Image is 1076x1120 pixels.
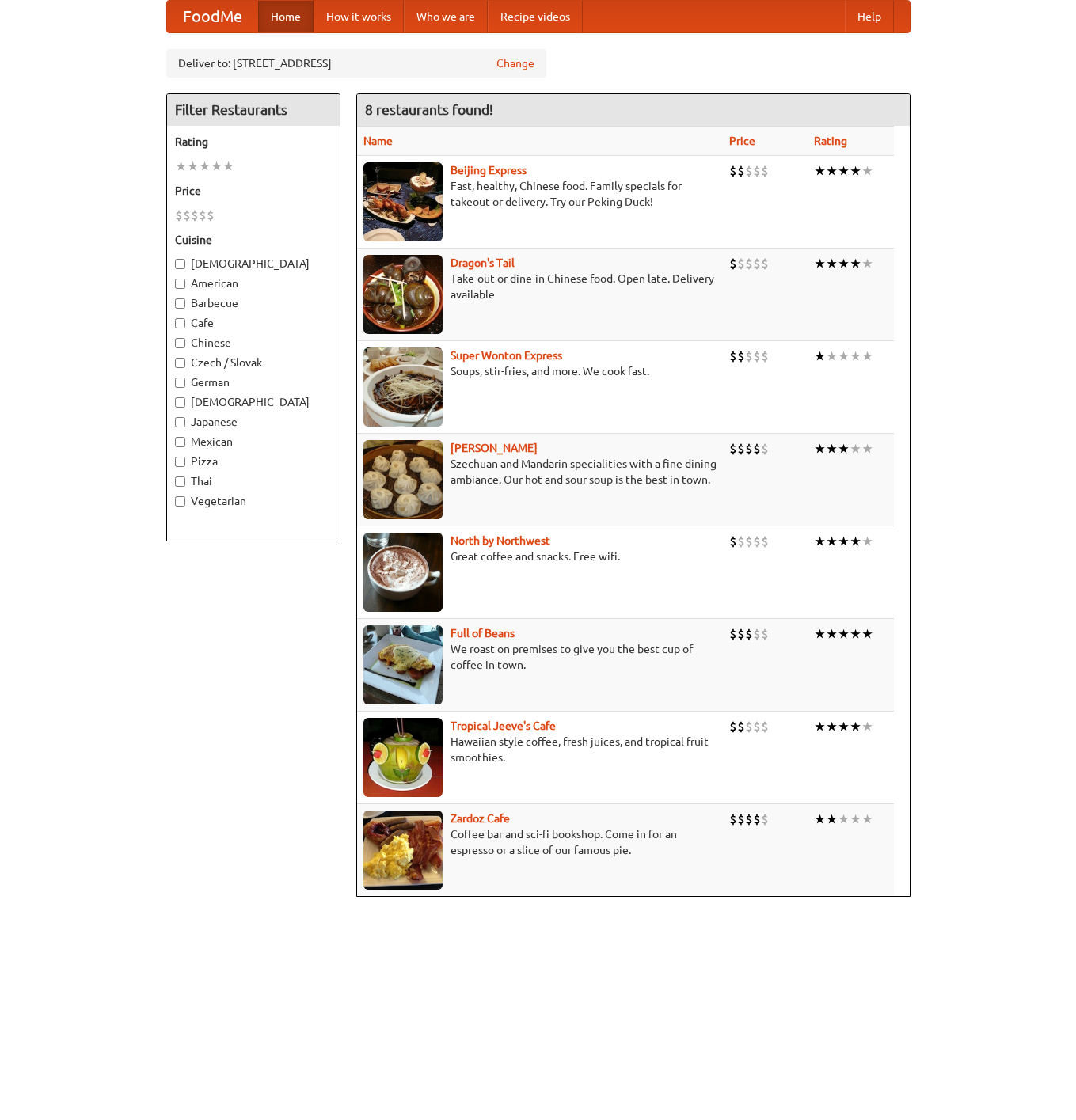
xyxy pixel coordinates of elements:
[753,440,761,457] li: $
[175,256,332,271] label: [DEMOGRAPHIC_DATA]
[845,1,894,32] a: Help
[451,256,515,269] a: Dragon's Tail
[761,162,769,180] li: $
[363,718,443,797] img: jeeves.jpg
[175,457,185,467] input: Pizza
[199,207,207,224] li: $
[175,378,185,388] input: German
[363,456,717,488] p: Szechuan and Mandarin specialities with a fine dining ambiance. Our hot and sour soup is the best...
[850,718,861,735] li: ★
[451,812,510,825] a: Zardoz Cafe
[363,826,717,858] p: Coffee bar and sci-fi bookshop. Come in for an espresso or a slice of our famous pie.
[861,625,873,643] li: ★
[175,374,332,390] label: German
[761,718,769,735] li: $
[826,718,838,735] li: ★
[314,1,404,32] a: How it works
[838,255,850,272] li: ★
[838,440,850,457] li: ★
[861,533,873,550] li: ★
[753,255,761,272] li: $
[175,158,187,175] li: ★
[826,811,838,828] li: ★
[753,811,761,828] li: $
[861,347,873,365] li: ★
[175,394,332,410] label: [DEMOGRAPHIC_DATA]
[451,442,538,454] a: [PERSON_NAME]
[745,255,753,272] li: $
[826,347,838,365] li: ★
[729,533,737,550] li: $
[167,94,340,126] h4: Filter Restaurants
[404,1,488,32] a: Who we are
[737,347,745,365] li: $
[258,1,314,32] a: Home
[850,533,861,550] li: ★
[363,347,443,427] img: superwonton.jpg
[175,275,332,291] label: American
[861,440,873,457] li: ★
[451,719,556,732] b: Tropical Jeeve's Cafe
[451,349,562,362] a: Super Wonton Express
[167,1,258,32] a: FoodMe
[175,493,332,509] label: Vegetarian
[175,335,332,351] label: Chinese
[814,135,847,147] a: Rating
[175,476,185,487] input: Thai
[761,347,769,365] li: $
[199,158,211,175] li: ★
[729,162,737,180] li: $
[761,811,769,828] li: $
[745,718,753,735] li: $
[737,718,745,735] li: $
[187,158,199,175] li: ★
[737,811,745,828] li: $
[753,162,761,180] li: $
[363,549,717,564] p: Great coffee and snacks. Free wifi.
[737,162,745,180] li: $
[814,440,826,457] li: ★
[814,718,826,735] li: ★
[175,434,332,450] label: Mexican
[451,534,550,547] a: North by Northwest
[745,440,753,457] li: $
[737,533,745,550] li: $
[175,315,332,331] label: Cafe
[861,255,873,272] li: ★
[838,162,850,180] li: ★
[363,734,717,765] p: Hawaiian style coffee, fresh juices, and tropical fruit smoothies.
[175,295,332,311] label: Barbecue
[363,440,443,519] img: shandong.jpg
[850,625,861,643] li: ★
[175,259,185,269] input: [DEMOGRAPHIC_DATA]
[861,718,873,735] li: ★
[175,298,185,309] input: Barbecue
[363,641,717,673] p: We roast on premises to give you the best cup of coffee in town.
[222,158,234,175] li: ★
[451,164,527,177] a: Beijing Express
[826,440,838,457] li: ★
[745,347,753,365] li: $
[363,625,443,704] img: beans.jpg
[363,162,443,241] img: beijing.jpg
[211,158,222,175] li: ★
[729,811,737,828] li: $
[737,440,745,457] li: $
[838,533,850,550] li: ★
[814,255,826,272] li: ★
[814,811,826,828] li: ★
[861,811,873,828] li: ★
[761,625,769,643] li: $
[814,533,826,550] li: ★
[850,162,861,180] li: ★
[814,347,826,365] li: ★
[175,454,332,469] label: Pizza
[745,625,753,643] li: $
[175,417,185,427] input: Japanese
[363,178,717,210] p: Fast, healthy, Chinese food. Family specials for takeout or delivery. Try our Peking Duck!
[861,162,873,180] li: ★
